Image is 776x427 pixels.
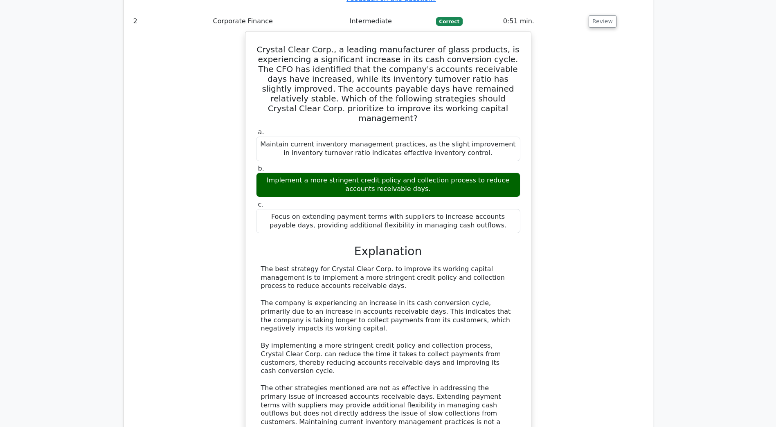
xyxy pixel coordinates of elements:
span: c. [258,200,264,208]
button: Review [589,15,616,28]
span: a. [258,128,264,136]
h5: Crystal Clear Corp., a leading manufacturer of glass products, is experiencing a significant incr... [255,45,521,123]
span: b. [258,164,264,172]
td: 2 [130,10,210,33]
div: Implement a more stringent credit policy and collection process to reduce accounts receivable days. [256,173,520,197]
td: Intermediate [346,10,433,33]
span: Correct [436,17,463,25]
td: 0:51 min. [500,10,585,33]
h3: Explanation [261,245,515,258]
div: Focus on extending payment terms with suppliers to increase accounts payable days, providing addi... [256,209,520,234]
td: Corporate Finance [210,10,346,33]
div: Maintain current inventory management practices, as the slight improvement in inventory turnover ... [256,137,520,161]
